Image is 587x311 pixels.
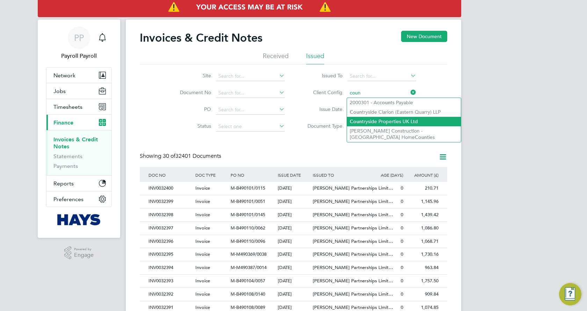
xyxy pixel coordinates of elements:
li: tryside Properties UK Ltd [347,117,461,126]
span: M-B490108/0140 [231,291,265,297]
span: Invoice [195,251,210,257]
span: Invoice [195,225,210,231]
div: ISSUE DATE [276,167,311,183]
span: Invoice [195,238,210,244]
input: Search for... [347,71,416,81]
span: Network [53,72,75,79]
span: 0 [401,264,403,270]
div: DOC NO [147,167,194,183]
span: Invoice [195,185,210,191]
div: INV0032400 [147,182,194,195]
div: [DATE] [276,248,311,261]
li: 2000301 - Ac ts Payable [347,98,461,107]
button: Preferences [46,191,111,207]
span: [PERSON_NAME] Partnerships Limit… [313,304,393,310]
span: [PERSON_NAME] Partnerships Limit… [313,278,393,284]
button: Reports [46,176,111,191]
b: Coun [350,119,362,125]
span: 0 [401,198,403,204]
label: Document No [171,89,211,96]
button: Engage Resource Center [559,283,581,305]
span: M-B490101/0051 [231,198,265,204]
div: [DATE] [276,195,311,208]
span: Payroll Payroll [46,52,112,60]
button: Jobs [46,83,111,99]
button: New Document [401,31,447,42]
div: [DATE] [276,182,311,195]
span: M-B490108/0089 [231,304,265,310]
div: PO NO [229,167,276,183]
label: Client Config [302,89,342,96]
a: Payments [53,163,78,169]
span: M-M490369/0038 [231,251,267,257]
span: [PERSON_NAME] Partnerships Limit… [313,238,393,244]
div: INV0032397 [147,222,194,235]
a: Powered byEngage [64,246,94,260]
img: hays-logo-retina.png [57,214,101,225]
span: 30 of [163,153,175,160]
span: M-B490101/0145 [231,212,265,218]
div: [DATE] [276,261,311,274]
li: tryside Clarion (Eastern Quarry) LLP [347,107,461,117]
label: Site [171,72,211,79]
input: Select one [216,122,285,132]
div: INV0032392 [147,288,194,301]
input: Search for... [347,88,416,98]
a: Invoices & Credit Notes [53,136,98,150]
span: [PERSON_NAME] Partnerships Limit… [313,185,393,191]
a: Go to home page [46,214,112,225]
span: Reports [53,180,74,187]
span: 0 [401,212,403,218]
input: Search for... [216,71,285,81]
label: Issued To [302,72,342,79]
span: Invoice [195,278,210,284]
div: ISSUED TO [311,167,370,183]
input: Search for... [216,88,285,98]
div: INV0032398 [147,208,194,221]
span: [PERSON_NAME] Partnerships Limit… [313,264,393,270]
span: 0 [401,291,403,297]
span: [PERSON_NAME] Partnerships Limit… [313,225,393,231]
span: PP [74,33,84,42]
span: Timesheets [53,104,82,110]
div: [DATE] [276,222,311,235]
span: Invoice [195,264,210,270]
a: PPPayroll Payroll [46,27,112,60]
span: 0 [401,238,403,244]
li: [PERSON_NAME] Construction - [GEOGRAPHIC_DATA] Home ties [347,126,461,142]
div: [DATE] [276,235,311,248]
span: 0 [401,185,403,191]
span: Engage [74,252,94,258]
span: M-B490104/0057 [231,278,265,284]
span: [PERSON_NAME] Partnerships Limit… [313,291,393,297]
span: 0 [401,225,403,231]
span: 0 [401,304,403,310]
div: Showing [140,153,223,160]
div: INV0032396 [147,235,194,248]
label: Status [171,123,211,129]
span: Invoice [195,212,210,218]
span: Preferences [53,196,84,203]
span: 0 [401,251,403,257]
span: M-B490110/0096 [231,238,265,244]
nav: Main navigation [38,20,120,238]
span: 32401 Documents [163,153,221,160]
span: Invoice [195,198,210,204]
div: 210.71 [405,182,440,195]
span: [PERSON_NAME] Partnerships Limit… [313,212,393,218]
div: INV0032395 [147,248,194,261]
li: Issued [306,52,324,64]
div: 1,086.80 [405,222,440,235]
span: M-M490387/0014 [231,264,267,270]
div: [DATE] [276,275,311,288]
span: Jobs [53,88,66,94]
div: 909.84 [405,288,440,301]
div: AGE (DAYS) [370,167,405,183]
span: Powered by [74,246,94,252]
div: Finance [46,130,111,175]
label: Issue Date [302,106,342,112]
div: [DATE] [276,208,311,221]
button: Network [46,68,111,83]
div: [DATE] [276,288,311,301]
button: Timesheets [46,99,111,114]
